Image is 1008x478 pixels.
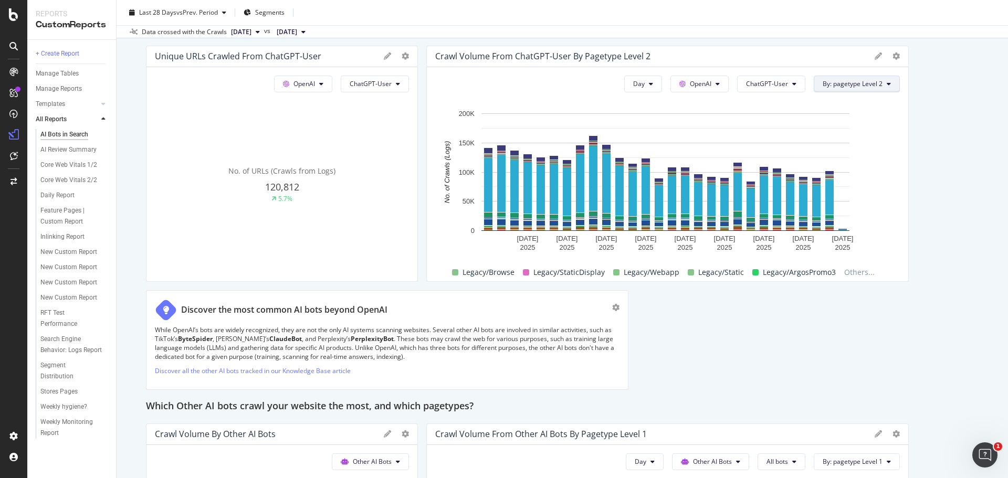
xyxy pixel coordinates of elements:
[40,190,75,201] div: Daily Report
[835,243,850,251] text: 2025
[40,417,109,439] a: Weekly Monitoring Report
[832,235,854,242] text: [DATE]
[823,79,883,88] span: By: pagetype Level 2
[612,304,619,311] div: gear
[40,175,97,186] div: Core Web Vitals 2/2
[155,51,321,61] div: Unique URLs Crawled from ChatGPT-User
[40,262,109,273] a: New Custom Report
[231,27,251,37] span: 2025 Sep. 24th
[638,243,654,251] text: 2025
[274,76,332,92] button: OpenAI
[181,304,387,316] div: Discover the most common AI bots beyond OpenAI
[155,429,276,439] div: Crawl Volume by Other AI Bots
[40,307,99,330] div: RFT Test Performance
[40,334,109,356] a: Search Engine Behavior: Logs Report
[155,325,619,362] p: While OpenAI’s bots are widely recognized, they are not the only AI systems scanning websites. Se...
[40,231,109,242] a: Inlinking Report
[463,197,475,205] text: 50K
[341,76,409,92] button: ChatGPT-User
[40,386,109,397] a: Stores Pages
[40,386,78,397] div: Stores Pages
[40,205,101,227] div: Feature Pages | Custom Report
[40,334,102,356] div: Search Engine Behavior: Logs Report
[36,83,82,94] div: Manage Reports
[814,453,900,470] button: By: pagetype Level 1
[633,79,645,88] span: Day
[36,19,108,31] div: CustomReports
[556,235,578,242] text: [DATE]
[635,457,646,466] span: Day
[626,453,664,470] button: Day
[596,235,617,242] text: [DATE]
[40,307,109,330] a: RFT Test Performance
[796,243,811,251] text: 2025
[40,292,97,303] div: New Custom Report
[459,110,475,118] text: 200K
[139,8,176,17] span: Last 28 Days
[533,266,605,279] span: Legacy/StaticDisplay
[36,114,67,125] div: All Reports
[840,266,879,279] span: Others...
[599,243,614,251] text: 2025
[239,4,289,21] button: Segments
[40,292,109,303] a: New Custom Report
[228,166,335,176] span: No. of URLs (Crawls from Logs)
[178,334,213,343] strong: ByteSpider
[40,231,85,242] div: Inlinking Report
[146,46,418,282] div: Unique URLs Crawled from ChatGPT-UserOpenAIChatGPT-UserNo. of URLs (Crawls from Logs)120,8125.7%
[278,194,292,203] div: 5.7%
[36,68,109,79] a: Manage Tables
[293,79,315,88] span: OpenAI
[351,334,394,343] strong: PerplexityBot
[40,175,109,186] a: Core Web Vitals 2/2
[737,76,805,92] button: ChatGPT-User
[690,79,711,88] span: OpenAI
[994,442,1002,451] span: 1
[435,108,895,255] div: A chart.
[757,243,772,251] text: 2025
[753,235,775,242] text: [DATE]
[471,227,475,235] text: 0
[40,247,109,258] a: New Custom Report
[717,243,732,251] text: 2025
[624,76,662,92] button: Day
[40,144,97,155] div: AI Review Summary
[146,398,979,415] div: Which Other AI bots crawl your website the most, and which pagetypes?
[624,266,679,279] span: Legacy/Webapp
[36,114,98,125] a: All Reports
[698,266,744,279] span: Legacy/Static
[155,366,351,375] a: Discover all the other AI bots tracked in our Knowledge Base article
[560,243,575,251] text: 2025
[672,453,749,470] button: Other AI Bots
[746,79,788,88] span: ChatGPT-User
[758,453,805,470] button: All bots
[678,243,693,251] text: 2025
[332,453,409,470] button: Other AI Bots
[36,48,109,59] a: + Create Report
[265,180,299,193] span: 120,812
[40,205,109,227] a: Feature Pages | Custom Report
[459,139,475,147] text: 150K
[40,160,109,171] a: Core Web Vitals 1/2
[125,4,230,21] button: Last 28 DaysvsPrev. Period
[142,27,227,37] div: Data crossed with the Crawls
[40,401,87,412] div: Weekly hygiene?
[40,417,100,439] div: Weekly Monitoring Report
[463,266,514,279] span: Legacy/Browse
[36,99,98,110] a: Templates
[272,26,310,38] button: [DATE]
[40,129,88,140] div: AI Bots in Search
[40,277,97,288] div: New Custom Report
[972,442,997,468] iframe: Intercom live chat
[146,290,628,390] div: Discover the most common AI bots beyond OpenAIWhile OpenAI’s bots are widely recognized, they are...
[814,76,900,92] button: By: pagetype Level 2
[40,277,109,288] a: New Custom Report
[40,360,99,382] div: Segment Distribution
[40,360,109,382] a: Segment Distribution
[40,129,109,140] a: AI Bots in Search
[40,401,109,412] a: Weekly hygiene?
[40,190,109,201] a: Daily Report
[693,457,732,466] span: Other AI Bots
[277,27,297,37] span: 2025 Aug. 27th
[40,160,97,171] div: Core Web Vitals 1/2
